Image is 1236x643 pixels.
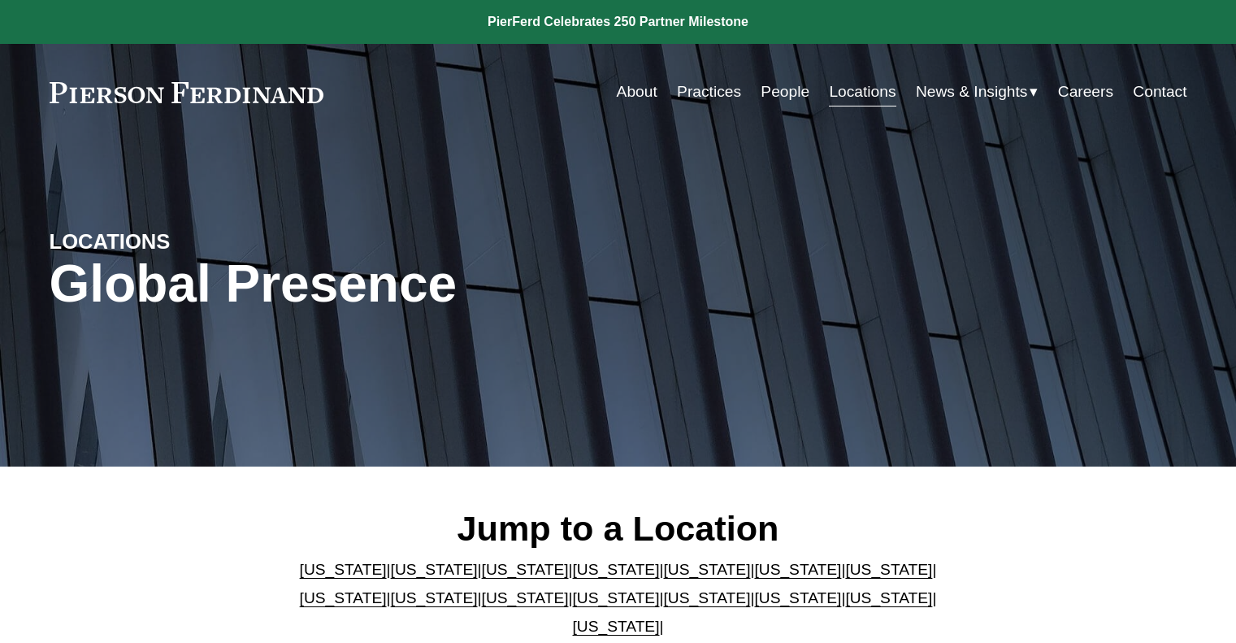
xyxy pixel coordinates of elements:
a: [US_STATE] [663,561,750,578]
a: [US_STATE] [754,561,841,578]
a: [US_STATE] [845,589,932,606]
a: Contact [1133,76,1186,107]
a: [US_STATE] [663,589,750,606]
a: [US_STATE] [573,618,660,635]
a: [US_STATE] [573,589,660,606]
span: News & Insights [916,78,1028,106]
h2: Jump to a Location [286,507,950,550]
a: [US_STATE] [573,561,660,578]
a: People [761,76,809,107]
h1: Global Presence [50,254,808,314]
a: [US_STATE] [391,589,478,606]
a: [US_STATE] [482,589,569,606]
a: [US_STATE] [391,561,478,578]
a: Practices [677,76,741,107]
a: [US_STATE] [482,561,569,578]
a: About [617,76,657,107]
a: folder dropdown [916,76,1039,107]
a: [US_STATE] [300,589,387,606]
a: [US_STATE] [300,561,387,578]
a: [US_STATE] [845,561,932,578]
a: Careers [1058,76,1113,107]
a: Locations [829,76,896,107]
h4: LOCATIONS [50,228,334,254]
a: [US_STATE] [754,589,841,606]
